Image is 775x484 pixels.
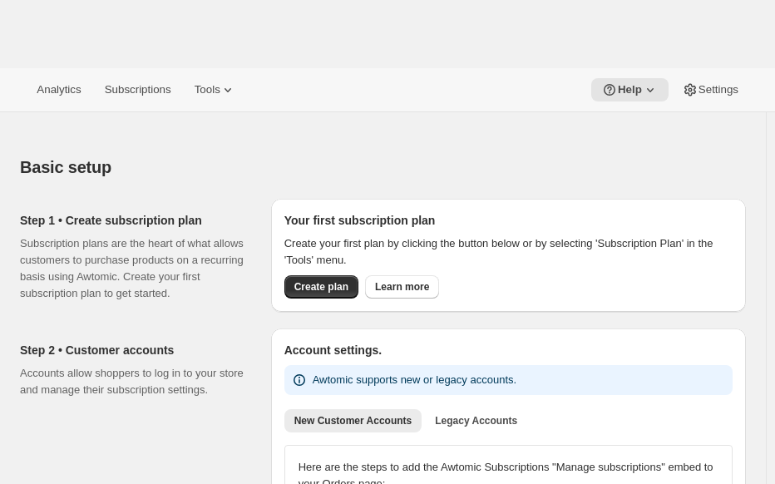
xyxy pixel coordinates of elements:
p: Create your first plan by clicking the button below or by selecting 'Subscription Plan' in the 'T... [284,235,733,269]
h2: Account settings. [284,342,733,358]
span: New Customer Accounts [294,414,412,427]
h2: Your first subscription plan [284,212,733,229]
p: Awtomic supports new or legacy accounts. [313,372,516,388]
button: Settings [672,78,748,101]
button: Legacy Accounts [425,409,527,432]
span: Create plan [294,280,348,294]
button: Tools [184,78,246,101]
h2: Step 2 • Customer accounts [20,342,244,358]
iframe: Intercom live chat [718,411,758,451]
span: Help [618,83,642,96]
span: Learn more [375,280,429,294]
span: Subscriptions [104,83,170,96]
h2: Step 1 • Create subscription plan [20,212,244,229]
span: Settings [698,83,738,96]
button: Create plan [284,275,358,299]
button: Help [591,78,669,101]
p: Accounts allow shoppers to log in to your store and manage their subscription settings. [20,365,244,398]
a: Learn more [365,275,439,299]
button: Subscriptions [94,78,180,101]
p: Subscription plans are the heart of what allows customers to purchase products on a recurring bas... [20,235,244,302]
span: Legacy Accounts [435,414,517,427]
button: Analytics [27,78,91,101]
button: New Customer Accounts [284,409,422,432]
span: Analytics [37,83,81,96]
span: Tools [194,83,220,96]
span: Basic setup [20,158,111,176]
